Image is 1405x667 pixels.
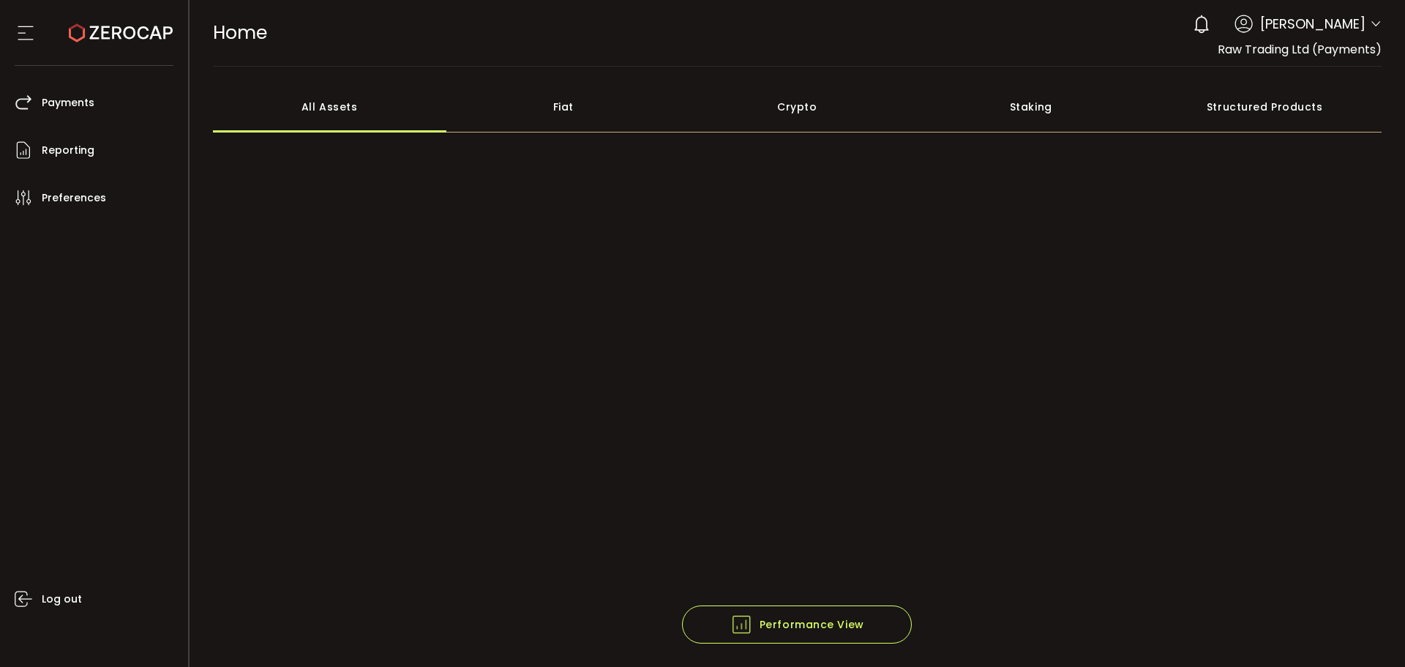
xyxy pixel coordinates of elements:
span: Log out [42,589,82,610]
span: Home [213,20,267,45]
span: [PERSON_NAME] [1260,14,1365,34]
span: Reporting [42,140,94,161]
div: Staking [914,81,1148,133]
button: Performance View [682,605,912,644]
iframe: Chat Widget [1332,597,1405,667]
div: All Assets [213,81,447,133]
div: Fiat [446,81,681,133]
div: Crypto [681,81,915,133]
span: Raw Trading Ltd (Payments) [1218,41,1382,58]
span: Performance View [730,614,864,636]
span: Preferences [42,187,106,209]
span: Payments [42,92,94,113]
div: Structured Products [1148,81,1382,133]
